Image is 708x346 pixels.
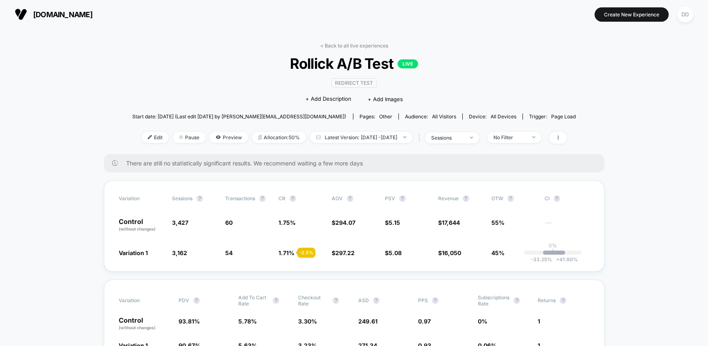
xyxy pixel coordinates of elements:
button: ? [373,297,380,304]
button: ? [193,297,200,304]
span: PDV [179,297,189,303]
img: end [179,135,183,139]
span: Add To Cart Rate [238,294,269,307]
p: Control [119,317,170,331]
span: PPS [418,297,428,303]
span: PSV [385,195,395,201]
span: $ [438,249,461,256]
button: ? [432,297,439,304]
div: Pages: [360,113,392,120]
img: edit [148,135,152,139]
span: $ [438,219,460,226]
button: ? [347,195,353,202]
img: end [532,136,535,138]
span: (without changes) [119,226,156,231]
span: All Visitors [432,113,456,120]
p: LIVE [398,59,418,68]
span: 41.80 % [552,256,578,262]
span: | [416,132,425,144]
span: Page Load [551,113,576,120]
button: ? [333,297,339,304]
button: ? [554,195,560,202]
span: [DOMAIN_NAME] [33,10,93,19]
button: ? [273,297,279,304]
span: 93.81 % [179,318,200,325]
span: CR [278,195,285,201]
span: 249.61 [358,318,378,325]
span: 0 % [478,318,487,325]
button: ? [399,195,406,202]
span: 60 [225,219,233,226]
button: ? [463,195,469,202]
button: [DOMAIN_NAME] [12,8,95,21]
span: 55% [491,219,504,226]
span: 297.22 [335,249,355,256]
span: 45% [491,249,504,256]
span: -33.25 % [531,256,552,262]
img: Visually logo [15,8,27,20]
span: OTW [491,195,536,202]
span: $ [332,219,355,226]
span: 1.75 % [278,219,296,226]
span: Variation [119,195,164,202]
p: | [552,249,554,255]
span: Rollick A/B Test [154,55,554,72]
div: - 2.5 % [297,248,315,258]
span: 1.71 % [278,249,294,256]
span: 54 [225,249,233,256]
span: + Add Images [368,96,403,102]
span: Device: [462,113,523,120]
span: 0.97 [418,318,431,325]
button: DD [675,6,696,23]
button: ? [197,195,203,202]
span: + Add Description [305,95,351,103]
button: ? [507,195,514,202]
span: 294.07 [335,219,355,226]
button: ? [259,195,266,202]
img: calendar [316,135,321,139]
span: 5.78 % [238,318,257,325]
span: Variation [119,294,164,307]
span: $ [332,249,355,256]
span: Allocation: 50% [252,132,306,143]
span: --- [545,220,590,232]
div: Trigger: [529,113,576,120]
div: DD [677,7,693,23]
span: 5.15 [389,219,400,226]
span: Sessions [172,195,192,201]
span: Edit [142,132,169,143]
span: all devices [491,113,516,120]
span: Checkout Rate [298,294,328,307]
span: Revenue [438,195,459,201]
span: Transactions [225,195,255,201]
p: 0% [549,242,557,249]
span: Subscriptions Rate [478,294,509,307]
span: 1 [538,318,540,325]
span: 3.30 % [298,318,317,325]
span: Start date: [DATE] (Last edit [DATE] by [PERSON_NAME][EMAIL_ADDRESS][DOMAIN_NAME]) [132,113,346,120]
button: Create New Experience [595,7,669,22]
span: (without changes) [119,325,156,330]
img: end [470,137,473,138]
span: There are still no statistically significant results. We recommend waiting a few more days [126,160,588,167]
a: < Back to all live experiences [320,43,388,49]
div: sessions [431,135,464,141]
span: $ [385,219,400,226]
button: ? [560,297,566,304]
span: 17,644 [442,219,460,226]
span: + [556,256,559,262]
span: Variation 1 [119,249,148,256]
span: ASD [358,297,369,303]
img: rebalance [258,135,262,140]
div: No Filter [493,134,526,140]
button: ? [513,297,520,304]
p: Control [119,218,164,232]
div: Audience: [405,113,456,120]
button: ? [290,195,296,202]
span: 3,427 [172,219,188,226]
span: Pause [173,132,206,143]
span: other [379,113,392,120]
span: Preview [210,132,248,143]
span: $ [385,249,402,256]
span: 16,050 [442,249,461,256]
